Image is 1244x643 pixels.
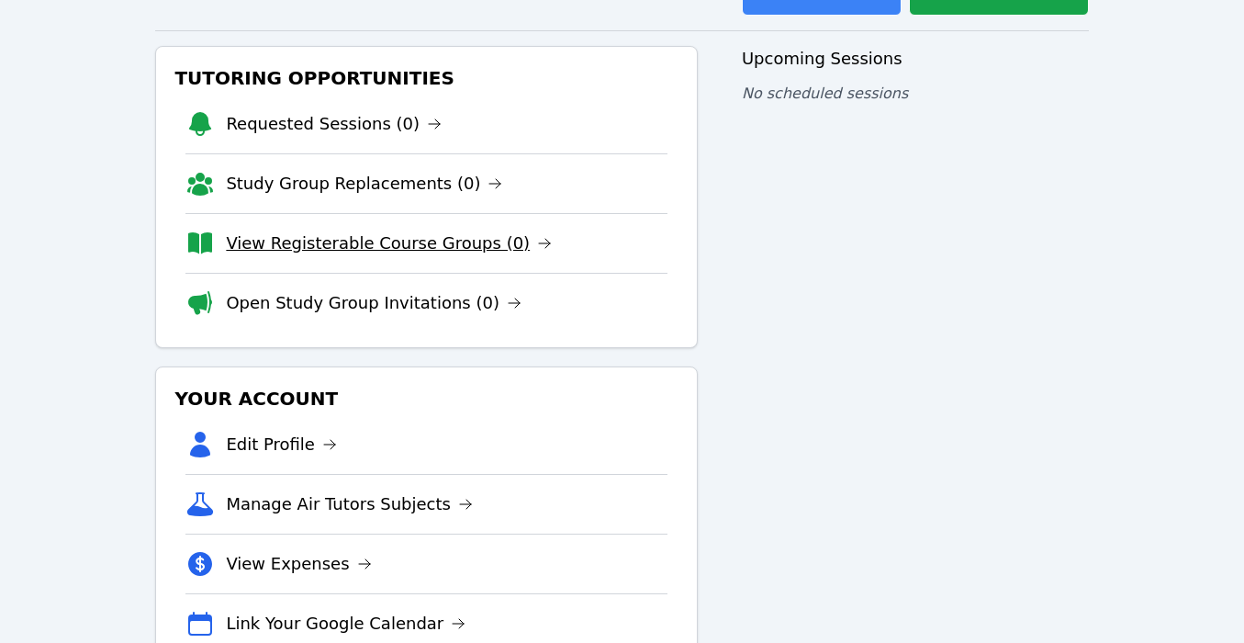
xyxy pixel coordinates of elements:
a: Link Your Google Calendar [226,611,465,637]
a: Study Group Replacements (0) [226,171,502,197]
a: Edit Profile [226,432,337,457]
a: View Registerable Course Groups (0) [226,231,552,256]
a: Open Study Group Invitations (0) [226,290,521,316]
a: Requested Sessions (0) [226,111,442,137]
span: No scheduled sessions [742,85,908,102]
h3: Your Account [171,382,682,415]
a: Manage Air Tutors Subjects [226,491,473,517]
a: View Expenses [226,551,371,577]
h3: Tutoring Opportunities [171,62,682,95]
h3: Upcoming Sessions [742,46,1089,72]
